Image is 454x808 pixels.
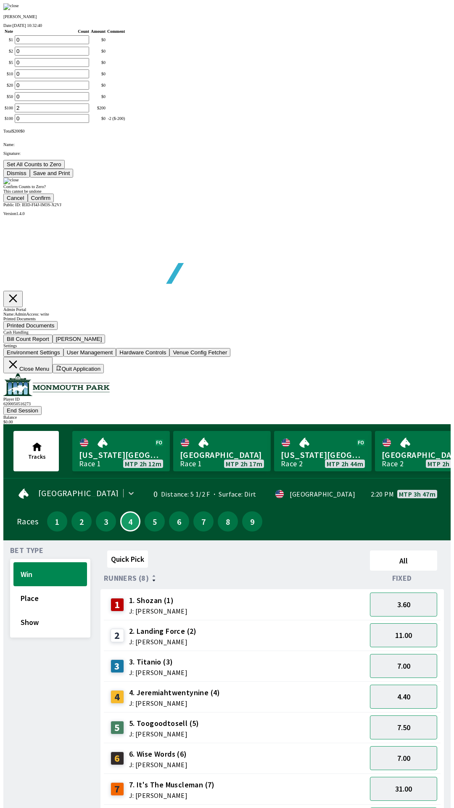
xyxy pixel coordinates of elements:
span: 1. Shozan (1) [129,595,187,606]
button: Hardware Controls [116,348,169,357]
button: User Management [63,348,116,357]
span: 2 [74,518,90,524]
button: 2 [71,511,92,532]
button: Environment Settings [3,348,63,357]
div: 6 [111,752,124,765]
div: 6200050516273 [3,401,451,406]
span: [GEOGRAPHIC_DATA] [180,449,264,460]
span: All [374,556,433,566]
button: [PERSON_NAME] [53,335,106,343]
span: 7.50 [397,723,410,732]
span: 11.00 [395,630,412,640]
div: $ 0 [91,83,106,88]
span: Surface: Dirt [210,490,256,498]
span: [US_STATE][GEOGRAPHIC_DATA] [79,449,163,460]
span: J: [PERSON_NAME] [129,761,187,768]
button: Show [13,610,87,634]
td: $ 1 [4,35,13,45]
th: Comment [107,29,125,34]
span: MTP 2h 44m [327,460,363,467]
button: Place [13,586,87,610]
td: $ 50 [4,92,13,101]
span: 3.60 [397,600,410,609]
span: 6. Wise Words (6) [129,749,187,760]
button: 4.40 [370,685,437,709]
span: 8 [220,518,236,524]
div: 7 [111,782,124,796]
th: Amount [90,29,106,34]
div: Fixed [367,574,441,582]
div: Printed Documents [3,316,451,321]
div: $ 0 [91,94,106,99]
span: 4. Jeremiahtwentynine (4) [129,687,220,698]
div: Total [3,129,451,133]
button: 8 [218,511,238,532]
p: Signature: [3,151,451,156]
span: MTP 2h 12m [125,460,161,467]
button: 9 [242,511,262,532]
a: [US_STATE][GEOGRAPHIC_DATA]Race 1MTP 2h 12m [72,431,170,471]
span: Bet Type [10,547,43,554]
div: Public ID: [3,202,451,207]
span: 5. Toogoodtosell (5) [129,718,199,729]
div: 0 [146,491,158,497]
span: 5 [147,518,163,524]
button: 31.00 [370,777,437,801]
div: Admin Portal [3,307,451,312]
div: Race 2 [281,460,303,467]
div: Date: [3,23,451,28]
div: Player ID [3,397,451,401]
span: Show [21,617,80,627]
span: Fixed [392,575,412,582]
button: 3 [96,511,116,532]
span: MTP 3h 47m [399,491,436,497]
span: Runners (8) [104,575,149,582]
button: Cancel [3,194,28,202]
span: 4.40 [397,692,410,702]
button: Tracks [13,431,59,471]
button: Set All Counts to Zero [3,160,65,169]
span: 31.00 [395,784,412,794]
button: 6 [169,511,189,532]
div: Race 1 [180,460,202,467]
div: Name: Admin Access: write [3,312,451,316]
span: Place [21,593,80,603]
button: 7.00 [370,746,437,770]
div: 5 [111,721,124,734]
img: venue logo [3,373,110,396]
th: Count [14,29,90,34]
span: [DATE] 10:32:40 [13,23,42,28]
button: Bill Count Report [3,335,53,343]
div: $ 0.00 [3,420,451,424]
a: [GEOGRAPHIC_DATA]Race 1MTP 2h 17m [173,431,271,471]
span: J: [PERSON_NAME] [129,669,187,676]
div: 2 [111,629,124,642]
button: 7.50 [370,715,437,739]
span: J: [PERSON_NAME] [129,638,197,645]
div: $ 0 [91,60,106,65]
span: 2. Landing Force (2) [129,626,197,637]
div: 3 [111,659,124,673]
div: Race 1 [79,460,101,467]
td: $ 10 [4,69,13,79]
div: $ 0 [91,49,106,53]
button: Quick Pick [107,550,148,568]
span: $ 200 [12,129,20,133]
span: 6 [171,518,187,524]
button: Save and Print [30,169,73,178]
div: Cash Handling [3,330,451,335]
div: Runners (8) [104,574,367,582]
span: 7.00 [397,753,410,763]
div: This cannot be undone [3,189,451,194]
span: J: [PERSON_NAME] [129,608,187,614]
td: $ 100 [4,114,13,123]
div: Races [17,518,38,525]
button: 7.00 [370,654,437,678]
div: Version 1.4.0 [3,211,451,216]
button: Win [13,562,87,586]
button: Venue Config Fetcher [169,348,230,357]
div: -2 ($-200) [107,116,125,121]
td: $ 2 [4,46,13,56]
div: Confirm Counts to Zero? [3,184,451,189]
p: Name: [3,142,451,147]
